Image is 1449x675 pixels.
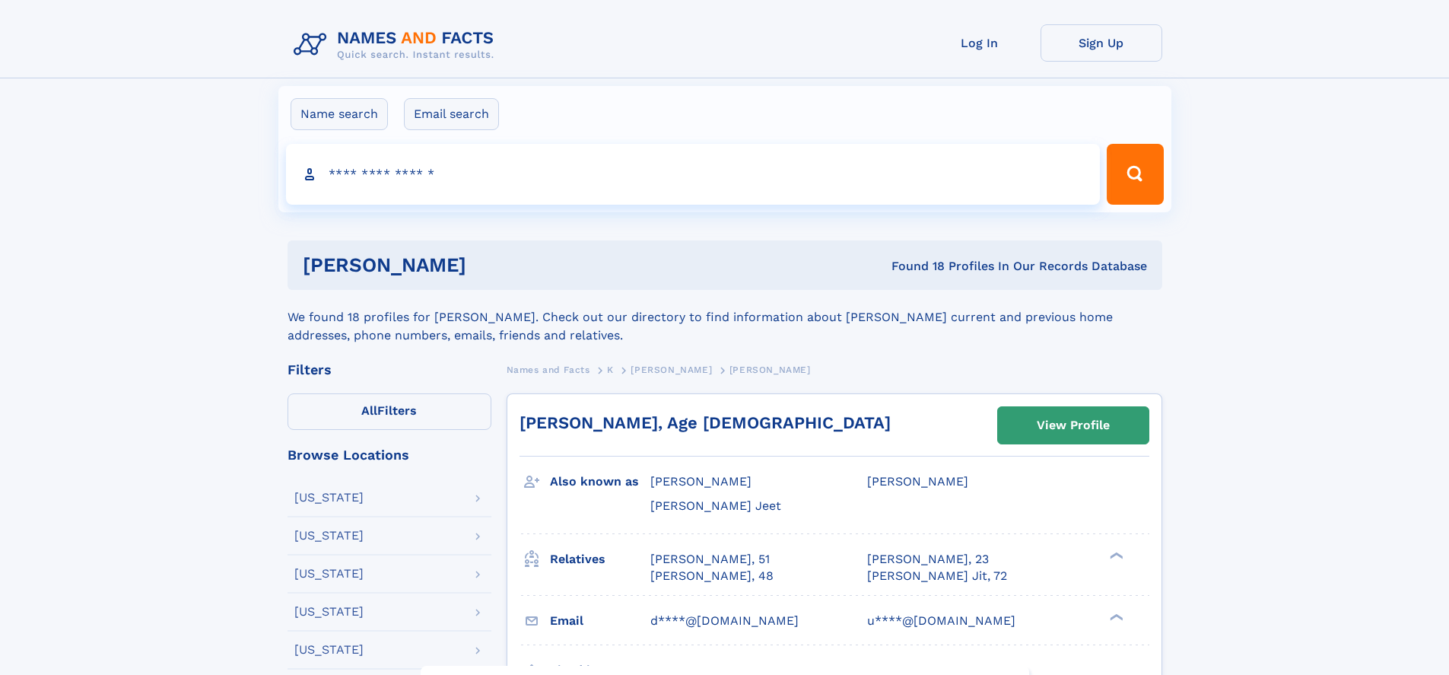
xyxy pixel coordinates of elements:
div: [US_STATE] [294,492,364,504]
a: [PERSON_NAME], 48 [650,568,774,584]
a: [PERSON_NAME], 51 [650,551,770,568]
div: ❯ [1106,612,1124,622]
a: Names and Facts [507,360,590,379]
div: [US_STATE] [294,568,364,580]
img: Logo Names and Facts [288,24,507,65]
div: [US_STATE] [294,644,364,656]
span: K [607,365,614,375]
input: search input [286,144,1101,205]
div: ❯ [1106,550,1124,560]
h3: Also known as [550,469,650,495]
div: Filters [288,363,491,377]
span: All [361,403,377,418]
a: [PERSON_NAME] [631,360,712,379]
a: Sign Up [1041,24,1162,62]
span: [PERSON_NAME] [729,365,811,375]
h1: [PERSON_NAME] [303,256,679,275]
label: Email search [404,98,499,130]
label: Name search [291,98,388,130]
h3: Relatives [550,546,650,572]
button: Search Button [1107,144,1163,205]
h3: Email [550,608,650,634]
a: Log In [919,24,1041,62]
div: Found 18 Profiles In Our Records Database [678,258,1147,275]
span: [PERSON_NAME] Jeet [650,498,781,513]
div: We found 18 profiles for [PERSON_NAME]. Check out our directory to find information about [PERSON... [288,290,1162,345]
div: [US_STATE] [294,606,364,618]
div: [US_STATE] [294,530,364,542]
span: [PERSON_NAME] [867,474,968,489]
div: Browse Locations [288,448,491,462]
a: [PERSON_NAME], Age [DEMOGRAPHIC_DATA] [520,413,891,432]
span: [PERSON_NAME] [631,365,712,375]
a: K [607,360,614,379]
div: View Profile [1037,408,1110,443]
span: [PERSON_NAME] [650,474,752,489]
a: [PERSON_NAME] Jit, 72 [867,568,1007,584]
a: View Profile [998,407,1149,444]
label: Filters [288,393,491,430]
a: [PERSON_NAME], 23 [867,551,989,568]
